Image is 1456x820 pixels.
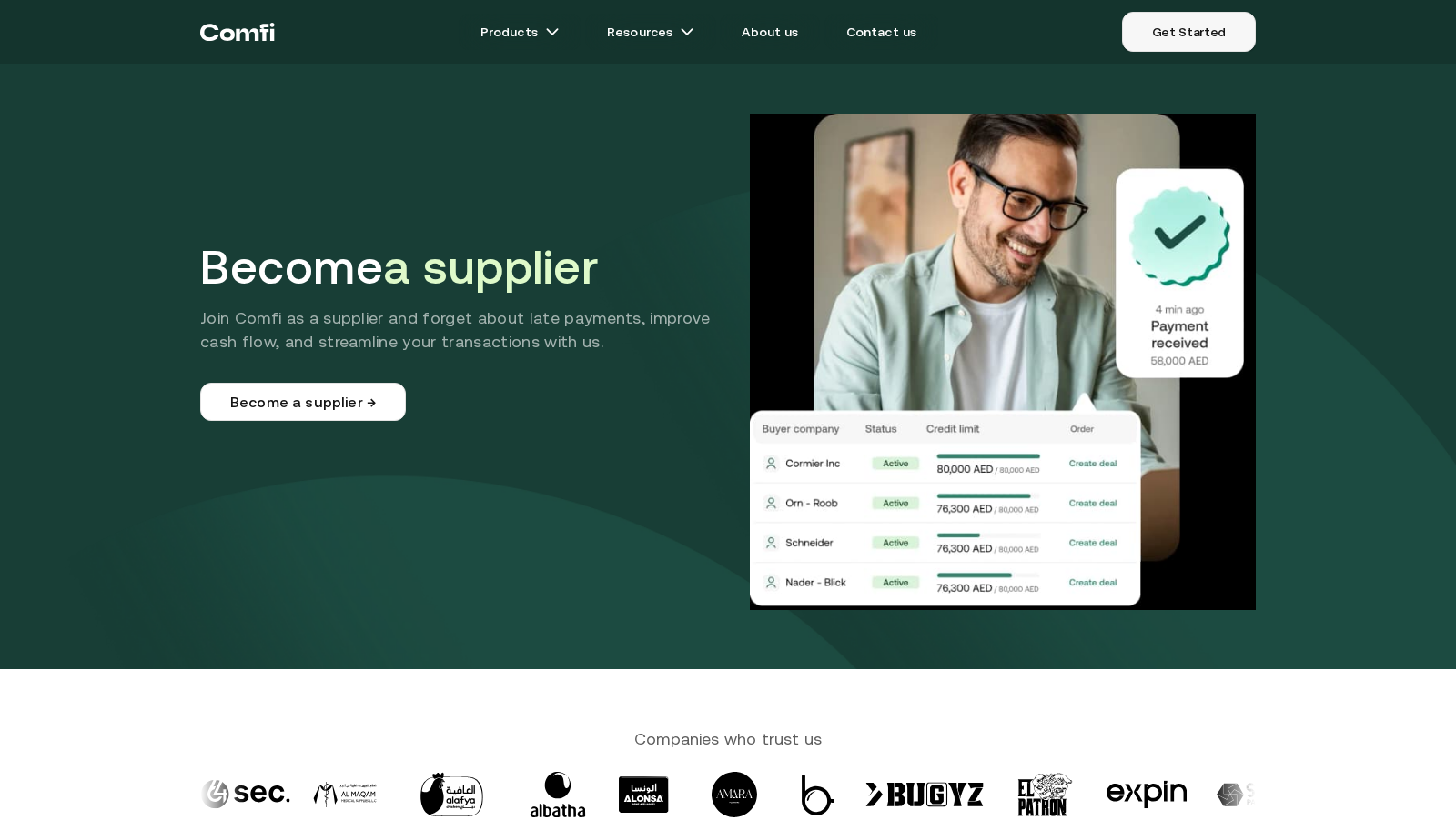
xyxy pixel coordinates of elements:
img: logo-9 [1013,772,1077,817]
a: Return to the top of the Comfi home page [200,5,275,59]
img: arrow icons [680,25,694,39]
img: logo-7 [800,775,836,815]
a: Resourcesarrow icons [585,14,716,50]
a: Productsarrow icons [459,14,581,50]
img: Supplier Hero Image [750,114,1256,610]
img: logo-3 [406,772,497,817]
a: Contact us [824,14,939,50]
img: logo-2 [313,772,377,817]
p: Join Comfi as a supplier and forget about late payments, improve cash flow, and streamline your t... [200,306,733,354]
span: Companies who trust us [200,727,1256,749]
h1: Become [200,239,733,295]
img: logo-8 [865,772,984,817]
img: arrow icons [545,25,560,39]
img: logo-6 [698,772,771,817]
a: Get Started [1122,12,1256,52]
a: About us [720,14,820,50]
img: logo-10 [1106,772,1188,817]
img: logo-4 [526,772,590,817]
a: Become a supplier → [200,383,406,421]
img: logo-1 [200,772,291,817]
span: a supplier [383,240,598,294]
img: logo-5 [619,772,669,817]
